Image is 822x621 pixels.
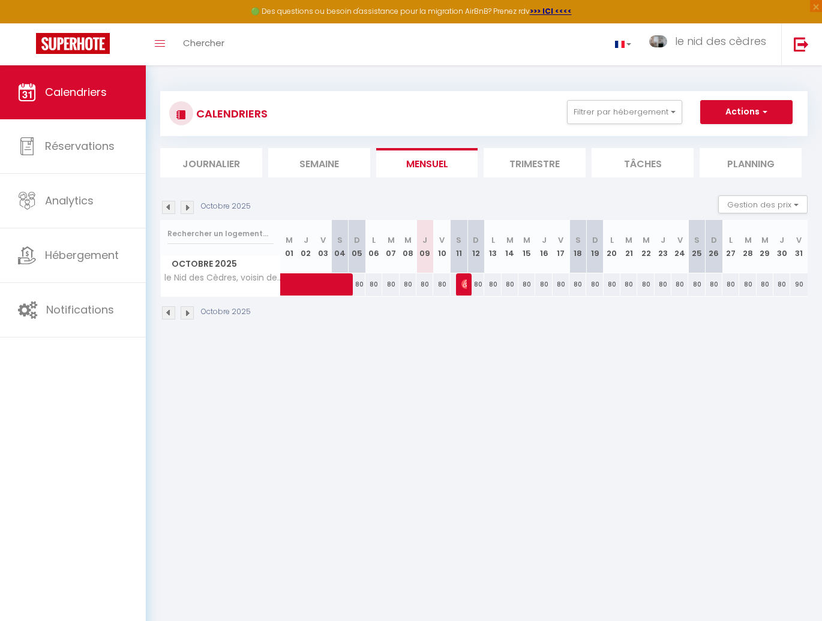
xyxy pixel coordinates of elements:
[46,302,114,317] span: Notifications
[718,195,808,213] button: Gestion des prix
[167,223,274,245] input: Rechercher un logement...
[661,234,665,246] abbr: J
[535,220,552,273] th: 16
[535,273,552,296] div: 80
[506,234,514,246] abbr: M
[739,220,756,273] th: 28
[592,148,694,177] li: Tâches
[473,234,479,246] abbr: D
[688,220,705,273] th: 25
[518,273,535,296] div: 80
[675,34,766,49] span: le nid des cèdres
[779,234,784,246] abbr: J
[649,35,667,47] img: ...
[575,234,581,246] abbr: S
[45,248,119,263] span: Hébergement
[422,234,427,246] abbr: J
[700,100,793,124] button: Actions
[491,234,495,246] abbr: L
[45,138,115,153] span: Réservations
[655,273,671,296] div: 80
[640,23,781,65] a: ... le nid des cèdres
[314,220,331,273] th: 03
[637,273,654,296] div: 80
[620,220,637,273] th: 21
[400,220,416,273] th: 08
[400,273,416,296] div: 80
[268,148,370,177] li: Semaine
[502,273,518,296] div: 80
[569,273,586,296] div: 80
[569,220,586,273] th: 18
[467,273,484,296] div: 80
[349,220,365,273] th: 05
[671,220,688,273] th: 24
[530,6,572,16] a: >>> ICI <<<<
[160,148,262,177] li: Journalier
[502,220,518,273] th: 14
[553,220,569,273] th: 17
[790,273,808,296] div: 90
[706,220,722,273] th: 26
[461,273,467,296] span: [PERSON_NAME] Noailly
[45,85,107,100] span: Calendriers
[484,220,501,273] th: 13
[592,234,598,246] abbr: D
[700,148,802,177] li: Planning
[637,220,654,273] th: 22
[372,234,376,246] abbr: L
[796,234,802,246] abbr: V
[706,273,722,296] div: 80
[757,273,773,296] div: 80
[163,273,283,282] span: le Nid des Cèdres, voisin des Thermes et du centre
[404,234,412,246] abbr: M
[161,255,280,273] span: Octobre 2025
[523,234,530,246] abbr: M
[688,273,705,296] div: 80
[304,234,308,246] abbr: J
[320,234,326,246] abbr: V
[553,273,569,296] div: 80
[183,37,224,49] span: Chercher
[586,273,603,296] div: 80
[722,273,739,296] div: 80
[643,234,650,246] abbr: M
[671,273,688,296] div: 80
[484,148,586,177] li: Trimestre
[773,273,790,296] div: 80
[174,23,233,65] a: Chercher
[433,220,450,273] th: 10
[467,220,484,273] th: 12
[558,234,563,246] abbr: V
[201,306,251,318] p: Octobre 2025
[354,234,360,246] abbr: D
[542,234,547,246] abbr: J
[711,234,717,246] abbr: D
[745,234,752,246] abbr: M
[610,234,614,246] abbr: L
[729,234,733,246] abbr: L
[761,234,769,246] abbr: M
[620,273,637,296] div: 80
[567,100,682,124] button: Filtrer par hébergement
[337,234,343,246] abbr: S
[376,148,478,177] li: Mensuel
[416,220,433,273] th: 09
[298,220,314,273] th: 02
[739,273,756,296] div: 80
[433,273,450,296] div: 80
[201,201,251,212] p: Octobre 2025
[331,220,348,273] th: 04
[365,220,382,273] th: 06
[451,220,467,273] th: 11
[484,273,501,296] div: 80
[604,273,620,296] div: 80
[790,220,808,273] th: 31
[722,220,739,273] th: 27
[655,220,671,273] th: 23
[625,234,632,246] abbr: M
[281,220,298,273] th: 01
[773,220,790,273] th: 30
[456,234,461,246] abbr: S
